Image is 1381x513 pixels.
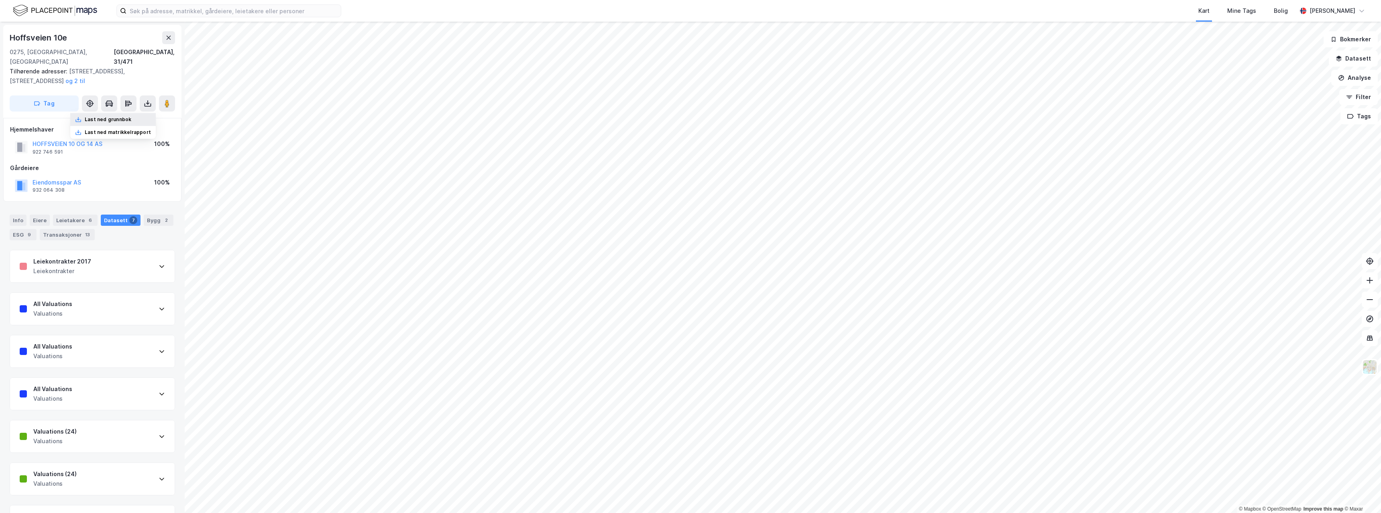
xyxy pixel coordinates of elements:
div: Last ned grunnbok [85,116,131,123]
a: Mapbox [1239,506,1261,512]
div: Valuations [33,479,77,489]
div: Valuations [33,309,72,318]
div: Leiekontrakter [33,266,91,276]
div: 100% [154,139,170,149]
a: Improve this map [1304,506,1343,512]
div: 7 [129,216,137,224]
div: Kart [1198,6,1210,16]
a: OpenStreetMap [1263,506,1302,512]
div: All Valuations [33,299,72,309]
span: Tilhørende adresser: [10,68,69,75]
iframe: Chat Widget [1341,474,1381,513]
div: 13 [84,231,92,239]
button: Analyse [1331,70,1378,86]
button: Bokmerker [1324,31,1378,47]
div: 100% [154,178,170,187]
button: Filter [1339,89,1378,105]
div: 922 746 591 [33,149,63,155]
div: Valuations [33,394,72,404]
button: Tags [1340,108,1378,124]
div: [PERSON_NAME] [1310,6,1355,16]
div: Valuations (24) [33,427,77,436]
div: Gårdeiere [10,163,175,173]
div: [GEOGRAPHIC_DATA], 31/471 [114,47,175,67]
div: Hoffsveien 10e [10,31,69,44]
div: Bolig [1274,6,1288,16]
div: Valuations (24) [33,469,77,479]
div: Leiekontrakter 2017 [33,257,91,266]
div: Valuations [33,351,72,361]
div: Valuations [33,436,77,446]
div: 2 [162,216,170,224]
div: Hjemmelshaver [10,125,175,134]
div: Datasett [101,215,141,226]
img: logo.f888ab2527a4732fd821a326f86c7f29.svg [13,4,97,18]
img: Z [1362,359,1377,375]
div: Mine Tags [1227,6,1256,16]
button: Tag [10,95,79,112]
div: 932 064 308 [33,187,65,193]
div: All Valuations [33,342,72,351]
div: Last ned matrikkelrapport [85,129,151,136]
div: Info [10,215,26,226]
div: 0275, [GEOGRAPHIC_DATA], [GEOGRAPHIC_DATA] [10,47,114,67]
input: Søk på adresse, matrikkel, gårdeiere, leietakere eller personer [126,5,341,17]
div: [STREET_ADDRESS], [STREET_ADDRESS] [10,67,169,86]
button: Datasett [1329,51,1378,67]
div: Bygg [144,215,173,226]
div: Eiere [30,215,50,226]
div: Transaksjoner [40,229,95,240]
div: 9 [25,231,33,239]
div: All Valuations [33,384,72,394]
div: 6 [86,216,94,224]
div: ESG [10,229,37,240]
div: Leietakere [53,215,98,226]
